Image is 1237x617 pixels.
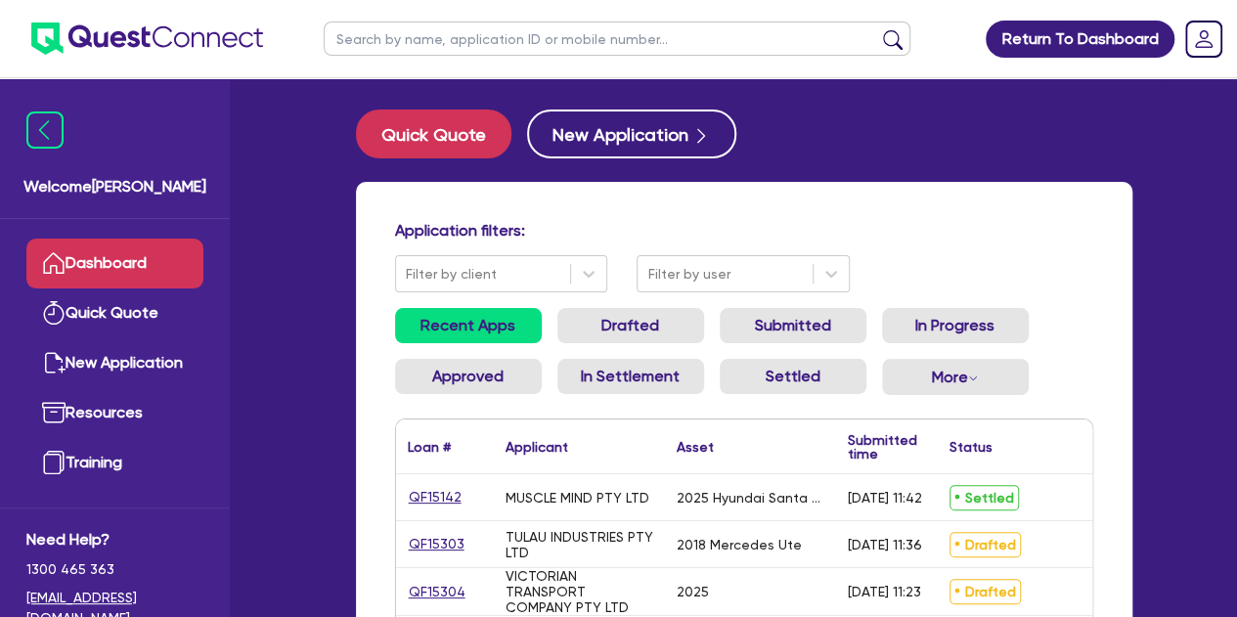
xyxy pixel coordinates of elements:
span: 1300 465 363 [26,559,203,580]
a: Drafted [557,308,704,343]
img: icon-menu-close [26,111,64,149]
a: In Settlement [557,359,704,394]
a: Quick Quote [356,110,527,158]
a: Dropdown toggle [1178,14,1229,65]
a: Training [26,438,203,488]
a: Return To Dashboard [986,21,1174,58]
div: MUSCLE MIND PTY LTD [506,490,649,506]
div: 2025 Hyundai Santa Fe [677,490,824,506]
a: Approved [395,359,542,394]
span: Drafted [950,579,1021,604]
div: [DATE] 11:36 [848,537,922,552]
a: Submitted [720,308,866,343]
div: [DATE] 11:23 [848,584,921,599]
a: QF15303 [408,533,465,555]
span: Drafted [950,532,1021,557]
div: Status [950,440,993,454]
img: quick-quote [42,301,66,325]
h4: Application filters: [395,221,1093,240]
a: New Application [26,338,203,388]
div: [DATE] 11:42 [848,490,922,506]
span: Need Help? [26,528,203,551]
div: TULAU INDUSTRIES PTY LTD [506,529,653,560]
div: Applicant [506,440,568,454]
button: Quick Quote [356,110,511,158]
div: Submitted time [848,433,917,461]
a: Settled [720,359,866,394]
div: VICTORIAN TRANSPORT COMPANY PTY LTD [506,568,653,615]
div: 2025 [677,584,709,599]
span: Welcome [PERSON_NAME] [23,175,206,198]
span: Settled [950,485,1019,510]
div: 2018 Mercedes Ute [677,537,802,552]
img: training [42,451,66,474]
a: Quick Quote [26,288,203,338]
button: New Application [527,110,736,158]
input: Search by name, application ID or mobile number... [324,22,910,56]
img: quest-connect-logo-blue [31,22,263,55]
div: Asset [677,440,714,454]
a: In Progress [882,308,1029,343]
img: resources [42,401,66,424]
img: new-application [42,351,66,375]
a: Recent Apps [395,308,542,343]
div: Loan # [408,440,451,454]
a: QF15142 [408,486,463,508]
a: Dashboard [26,239,203,288]
button: Dropdown toggle [882,359,1029,395]
a: Resources [26,388,203,438]
a: QF15304 [408,581,466,603]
